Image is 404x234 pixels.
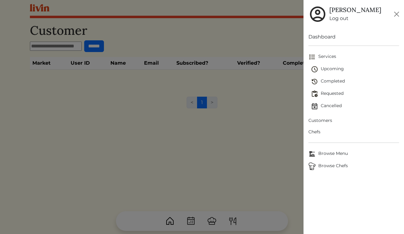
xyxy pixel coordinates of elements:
[308,53,399,61] span: Services
[311,78,318,85] img: history-2b446bceb7e0f53b931186bf4c1776ac458fe31ad3b688388ec82af02103cd45.svg
[308,163,316,170] img: Browse Chefs
[311,90,399,98] span: Requested
[311,78,399,85] span: Completed
[308,148,399,160] a: Browse MenuBrowse Menu
[308,53,316,61] img: format_list_bulleted-ebc7f0161ee23162107b508e562e81cd567eeab2455044221954b09d19068e74.svg
[311,66,318,73] img: schedule-fa401ccd6b27cf58db24c3bb5584b27dcd8bd24ae666a918e1c6b4ae8c451a22.svg
[308,160,399,172] a: ChefsBrowse Chefs
[308,117,399,124] span: Customers
[308,5,327,23] img: user_account-e6e16d2ec92f44fc35f99ef0dc9cddf60790bfa021a6ecb1c896eb5d2907b31c.svg
[392,9,402,19] button: Close
[308,129,399,135] span: Chefs
[311,63,399,75] a: Upcoming
[329,15,381,22] a: Log out
[311,103,318,110] img: event_cancelled-67e280bd0a9e072c26133efab016668ee6d7272ad66fa3c7eb58af48b074a3a4.svg
[311,88,399,100] a: Requested
[308,126,399,138] a: Chefs
[311,103,399,110] span: Cancelled
[308,33,399,41] a: Dashboard
[308,115,399,126] a: Customers
[308,163,399,170] span: Browse Chefs
[311,90,318,98] img: pending_actions-fd19ce2ea80609cc4d7bbea353f93e2f363e46d0f816104e4e0650fdd7f915cf.svg
[329,6,381,14] h5: [PERSON_NAME]
[311,100,399,112] a: Cancelled
[308,150,316,158] img: Browse Menu
[311,66,399,73] span: Upcoming
[308,51,399,63] a: Services
[311,75,399,88] a: Completed
[308,150,399,158] span: Browse Menu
